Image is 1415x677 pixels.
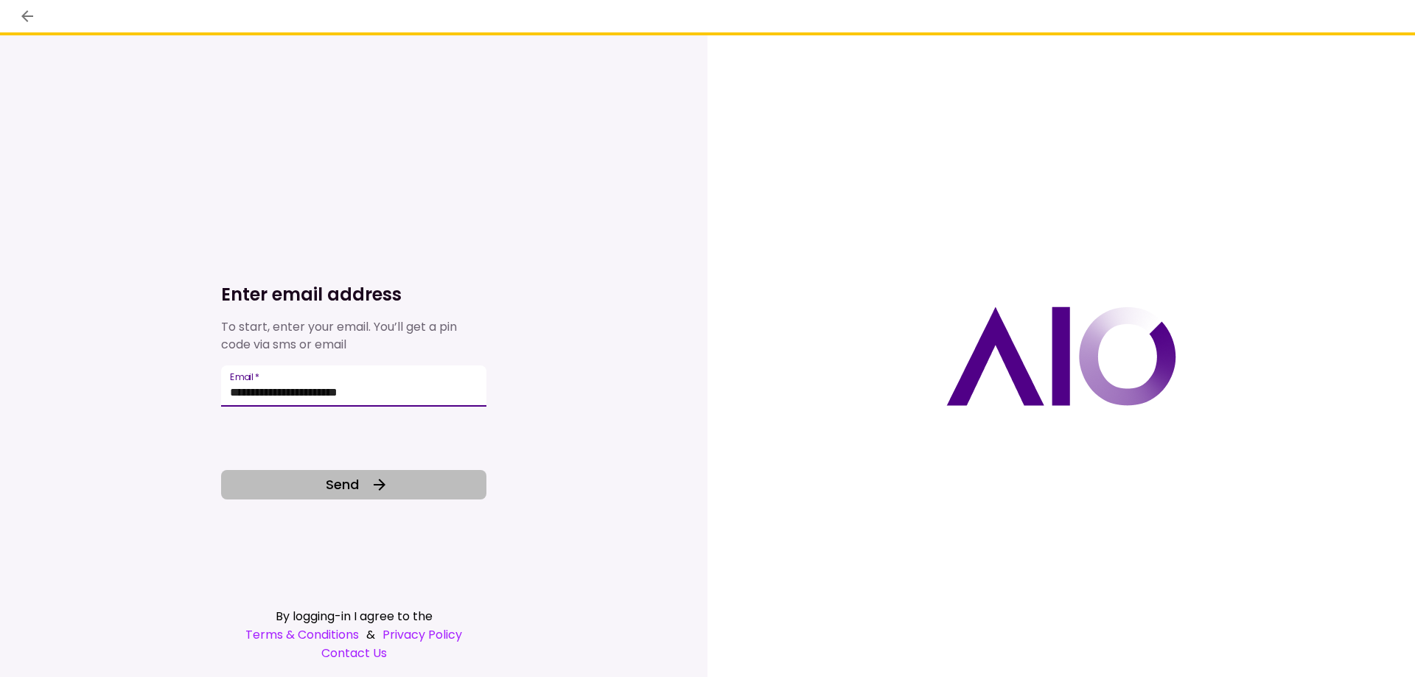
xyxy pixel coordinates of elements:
[221,625,486,644] div: &
[230,371,259,383] label: Email
[221,318,486,354] div: To start, enter your email. You’ll get a pin code via sms or email
[382,625,462,644] a: Privacy Policy
[221,644,486,662] a: Contact Us
[221,283,486,306] h1: Enter email address
[221,607,486,625] div: By logging-in I agree to the
[15,4,40,29] button: back
[946,306,1176,406] img: AIO logo
[326,474,359,494] span: Send
[245,625,359,644] a: Terms & Conditions
[221,470,486,499] button: Send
